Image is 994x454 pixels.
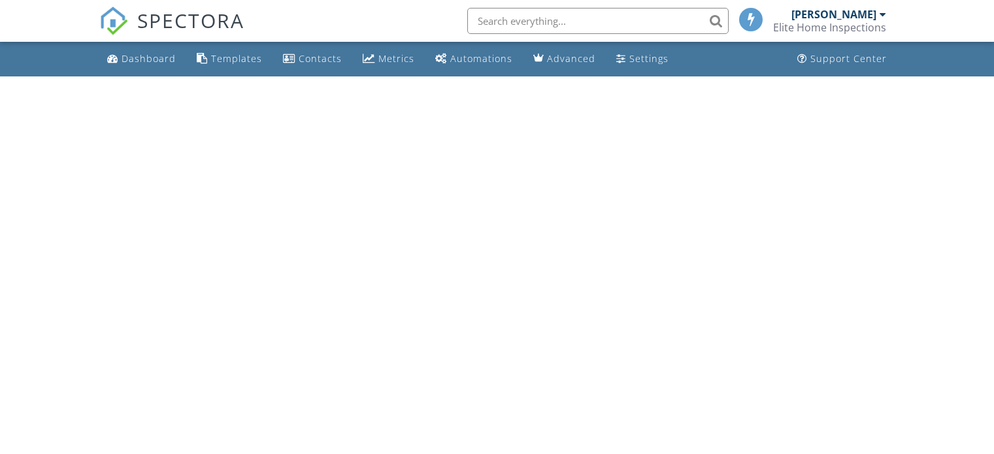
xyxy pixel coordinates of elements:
[528,47,601,71] a: Advanced
[102,47,181,71] a: Dashboard
[629,52,669,65] div: Settings
[773,21,886,34] div: Elite Home Inspections
[137,7,244,34] span: SPECTORA
[191,47,267,71] a: Templates
[547,52,595,65] div: Advanced
[467,8,729,34] input: Search everything...
[791,8,876,21] div: [PERSON_NAME]
[278,47,347,71] a: Contacts
[430,47,518,71] a: Automations (Basic)
[611,47,674,71] a: Settings
[99,18,244,45] a: SPECTORA
[357,47,420,71] a: Metrics
[792,47,892,71] a: Support Center
[122,52,176,65] div: Dashboard
[99,7,128,35] img: The Best Home Inspection Software - Spectora
[299,52,342,65] div: Contacts
[378,52,414,65] div: Metrics
[450,52,512,65] div: Automations
[810,52,887,65] div: Support Center
[211,52,262,65] div: Templates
